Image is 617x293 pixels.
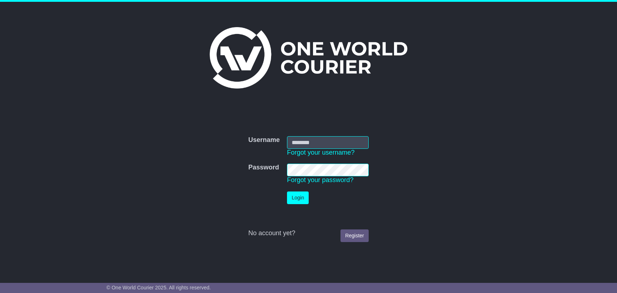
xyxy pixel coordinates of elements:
[340,229,369,242] a: Register
[248,229,369,237] div: No account yet?
[210,27,407,89] img: One World
[248,136,280,144] label: Username
[287,149,355,156] a: Forgot your username?
[248,164,279,172] label: Password
[287,176,354,184] a: Forgot your password?
[107,285,211,290] span: © One World Courier 2025. All rights reserved.
[287,191,309,204] button: Login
